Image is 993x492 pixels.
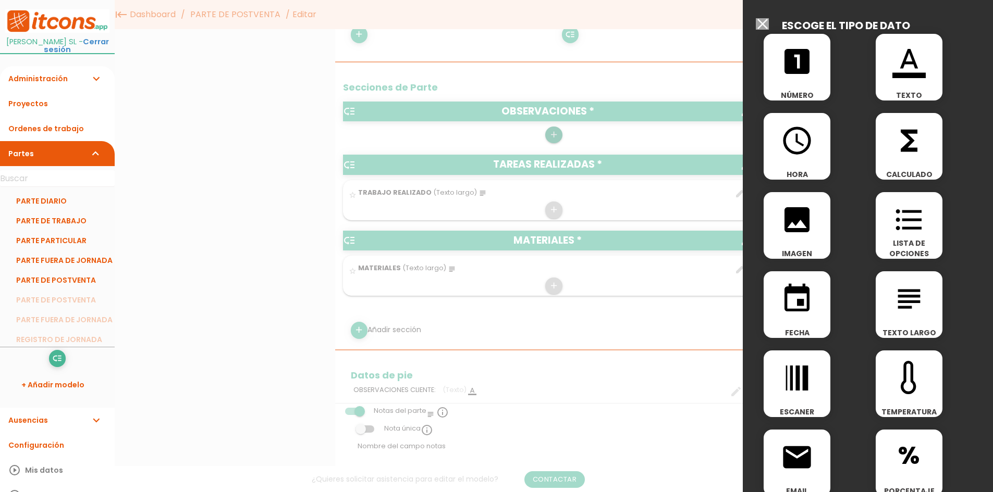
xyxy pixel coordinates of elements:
span: ESCANER [764,407,830,417]
i: line_weight [780,361,814,395]
span: % [876,430,942,474]
i: image [780,203,814,236]
i: subject [892,282,926,316]
span: FECHA [764,327,830,338]
i: email [780,440,814,474]
span: IMAGEN [764,248,830,259]
span: TEXTO [876,90,942,100]
i: format_list_bulleted [892,203,926,236]
i: looks_one [780,45,814,78]
i: format_color_text [892,45,926,78]
span: NÚMERO [764,90,830,100]
span: HORA [764,169,830,180]
i: event [780,282,814,316]
i: access_time [780,124,814,157]
span: CALCULADO [876,169,942,180]
i: functions [892,124,926,157]
span: TEXTO LARGO [876,327,942,338]
span: TEMPERATURA [876,407,942,417]
span: LISTA DE OPCIONES [876,238,942,259]
h2: ESCOGE EL TIPO DE DATO [782,20,910,31]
